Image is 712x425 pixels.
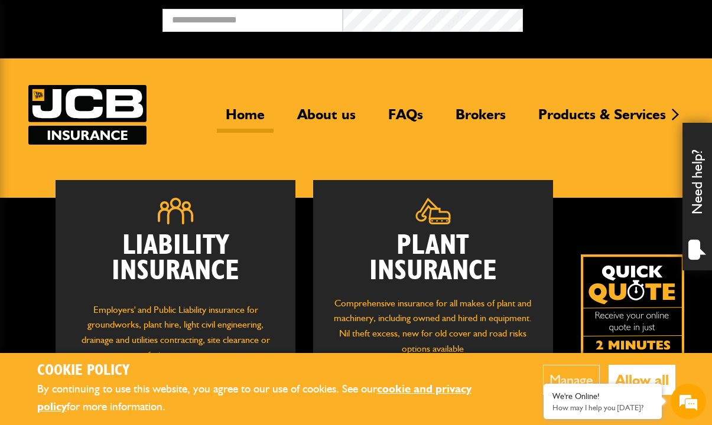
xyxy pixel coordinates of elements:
a: Get your insurance quote isn just 2-minutes [581,254,684,358]
div: We're Online! [552,391,653,401]
div: Need help? [682,123,712,270]
p: Comprehensive insurance for all makes of plant and machinery, including owned and hired in equipm... [331,296,535,356]
button: Allow all [609,365,675,395]
a: Home [217,106,274,133]
a: Brokers [447,106,515,133]
img: JCB Insurance Services logo [28,85,147,145]
p: By continuing to use this website, you agree to our use of cookies. See our for more information. [37,380,507,416]
img: Quick Quote [581,254,684,358]
a: About us [288,106,365,133]
button: Manage [543,365,600,395]
button: Broker Login [523,9,703,27]
a: FAQs [379,106,432,133]
p: Employers' and Public Liability insurance for groundworks, plant hire, light civil engineering, d... [73,302,278,369]
a: cookie and privacy policy [37,382,472,414]
h2: Plant Insurance [331,233,535,284]
a: Products & Services [529,106,675,133]
h2: Cookie Policy [37,362,507,380]
a: JCB Insurance Services [28,85,147,145]
p: How may I help you today? [552,403,653,412]
h2: Liability Insurance [73,233,278,290]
